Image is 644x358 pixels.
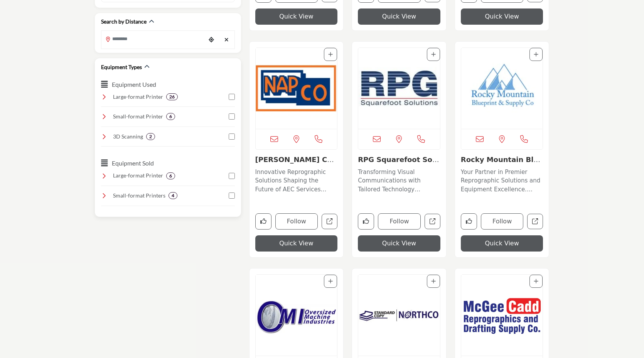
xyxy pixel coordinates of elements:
div: 4 Results For Small-format Printers [169,192,177,199]
a: Add To List [534,278,538,284]
p: Your Partner in Premier Reprographic Solutions and Equipment Excellence. Founded in [DATE] in [GE... [461,168,543,194]
img: McGee Cadd Repro & Drafting Supply Company [461,275,543,356]
b: 2 [149,134,152,139]
p: Transforming Visual Communications with Tailored Technology Solutions With a robust history spann... [358,168,440,194]
input: Large-format Printer checkbox [229,173,235,179]
b: 26 [169,94,175,100]
a: Rocky Mountain Blue ... [461,155,540,172]
img: RPG Squarefoot Solutions [358,48,440,129]
button: Quick View [461,8,543,25]
button: Like company [255,213,271,230]
div: Clear search location [221,32,233,48]
h2: Search by Distance [101,18,147,25]
h3: Rocky Mountain Blue Print [461,155,543,164]
a: Open Listing in new tab [358,48,440,129]
a: Add To List [328,278,333,284]
a: Innovative Reprographic Solutions Shaping the Future of AEC Services Founded in [DATE] and headqu... [255,166,338,194]
button: Quick View [461,235,543,252]
button: Quick View [255,8,338,25]
div: 6 Results For Large-format Printer [166,172,175,179]
a: Open Listing in new tab [358,275,440,356]
div: 26 Results For Large-format Printer [166,93,178,100]
a: [PERSON_NAME] Co., Inc.... [255,155,337,172]
img: Northco Products [358,275,440,356]
h3: Small-format Printer [113,113,163,120]
input: Search Location [101,32,206,47]
h2: Equipment Types [101,63,142,71]
input: Small-format Printer checkbox [229,113,235,120]
a: Open Listing in new tab [256,48,337,129]
a: Add To List [431,278,436,284]
b: 4 [172,193,174,198]
a: Open rocky-mountain-blue-print in new tab [527,214,543,230]
img: Rocky Mountain Blue Print [461,48,543,129]
a: Open Listing in new tab [256,275,337,356]
button: Quick View [358,8,440,25]
button: Like company [358,213,374,230]
a: Open Listing in new tab [461,275,543,356]
button: Quick View [358,235,440,252]
a: Open rpg-squarefoot-solutions in new tab [425,214,440,230]
h3: Large-format Printer [113,93,163,101]
button: Quick View [255,235,338,252]
h3: R.S. Knapp Co., Inc. [255,155,338,164]
b: 6 [169,173,172,179]
a: Transforming Visual Communications with Tailored Technology Solutions With a robust history spann... [358,166,440,194]
div: 2 Results For 3D Scanning [146,133,155,140]
button: Like company [461,213,477,230]
a: Open Listing in new tab [461,48,543,129]
button: Follow [481,213,524,230]
h3: Small-format Printers [113,192,165,199]
a: Open rs-knapp-co-inc in new tab [322,214,337,230]
div: 6 Results For Small-format Printer [166,113,175,120]
p: Innovative Reprographic Solutions Shaping the Future of AEC Services Founded in [DATE] and headqu... [255,168,338,194]
a: Add To List [534,51,538,57]
a: Add To List [431,51,436,57]
div: Choose your current location [206,32,217,48]
img: Oversized Machine Industries [256,275,337,356]
a: Add To List [328,51,333,57]
button: Equipment Used [112,80,156,89]
img: R.S. Knapp Co., Inc. [256,48,337,129]
button: Follow [378,213,421,230]
h3: Large-format Printer [113,172,163,179]
h3: RPG Squarefoot Solutions [358,155,440,164]
a: Your Partner in Premier Reprographic Solutions and Equipment Excellence. Founded in [DATE] in [GE... [461,166,543,194]
button: Follow [275,213,318,230]
input: Small-format Printers checkbox [229,193,235,199]
h3: 3D Scanning [113,133,143,140]
input: 3D Scanning checkbox [229,133,235,140]
b: 6 [169,114,172,119]
a: RPG Squarefoot Solut... [358,155,440,172]
button: Equipment Sold [112,159,154,168]
input: Large-format Printer checkbox [229,94,235,100]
